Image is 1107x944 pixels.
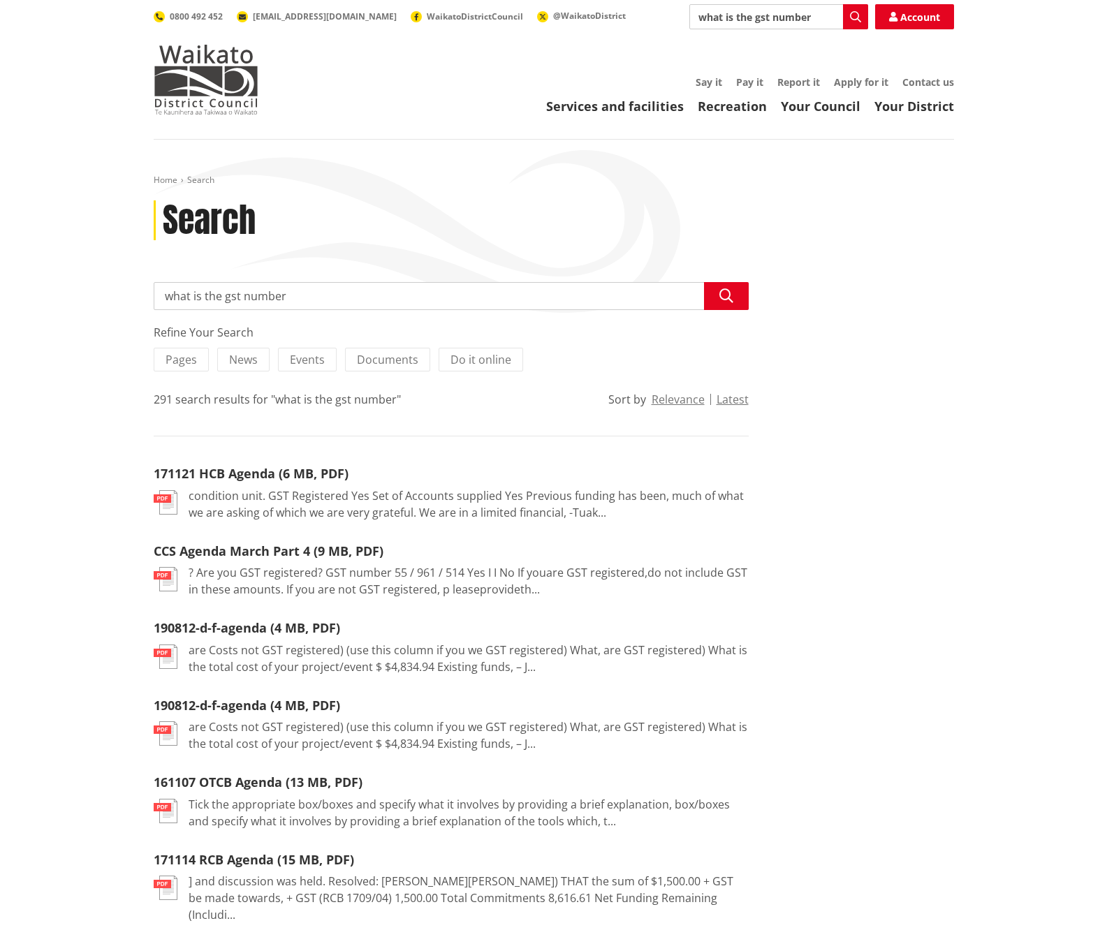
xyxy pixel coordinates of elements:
a: Report it [777,75,820,89]
span: [EMAIL_ADDRESS][DOMAIN_NAME] [253,10,397,22]
a: @WaikatoDistrict [537,10,626,22]
span: Search [187,174,214,186]
p: ] and discussion was held. Resolved: [PERSON_NAME][PERSON_NAME]) THAT the sum of $1,500.00 + GST ... [189,873,749,923]
img: document-pdf.svg [154,567,177,591]
img: document-pdf.svg [154,799,177,823]
span: @WaikatoDistrict [553,10,626,22]
p: Tick the appropriate box/boxes and specify what it involves by providing a brief explanation, box... [189,796,749,829]
a: Apply for it [834,75,888,89]
input: Search input [154,282,749,310]
img: Waikato District Council - Te Kaunihera aa Takiwaa o Waikato [154,45,258,115]
a: 161107 OTCB Agenda (13 MB, PDF) [154,774,362,790]
span: Do it online [450,352,511,367]
a: Recreation [698,98,767,115]
span: Pages [166,352,197,367]
a: CCS Agenda March Part 4 (9 MB, PDF) [154,543,383,559]
p: are Costs not GST registered) (use this column if you we GST registered) What, are GST registered... [189,718,749,752]
button: Latest [717,393,749,406]
p: ? Are you GST registered? GST number 55 / 961 / 514 Yes I I No If youare GST registered,do not in... [189,564,749,598]
button: Relevance [652,393,705,406]
a: 190812-d-f-agenda (4 MB, PDF) [154,619,340,636]
a: 0800 492 452 [154,10,223,22]
span: News [229,352,258,367]
a: Your Council [781,98,860,115]
a: Account [875,4,954,29]
img: document-pdf.svg [154,721,177,746]
nav: breadcrumb [154,175,954,186]
a: Services and facilities [546,98,684,115]
a: Your District [874,98,954,115]
span: 0800 492 452 [170,10,223,22]
a: 171114 RCB Agenda (15 MB, PDF) [154,851,354,868]
span: Documents [357,352,418,367]
a: WaikatoDistrictCouncil [411,10,523,22]
img: document-pdf.svg [154,644,177,669]
div: Refine Your Search [154,324,749,341]
h1: Search [163,200,256,241]
p: condition unit. GST Registered Yes Set of Accounts supplied Yes Previous funding has been, much o... [189,487,749,521]
a: Say it [696,75,722,89]
a: 171121 HCB Agenda (6 MB, PDF) [154,465,349,482]
span: WaikatoDistrictCouncil [427,10,523,22]
a: Pay it [736,75,763,89]
span: Events [290,352,325,367]
input: Search input [689,4,868,29]
img: document-pdf.svg [154,490,177,515]
a: Home [154,174,177,186]
a: 190812-d-f-agenda (4 MB, PDF) [154,697,340,714]
a: Contact us [902,75,954,89]
p: are Costs not GST registered) (use this column if you we GST registered) What, are GST registered... [189,642,749,675]
a: [EMAIL_ADDRESS][DOMAIN_NAME] [237,10,397,22]
img: document-pdf.svg [154,876,177,900]
div: Sort by [608,391,646,408]
div: 291 search results for "what is the gst number" [154,391,401,408]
